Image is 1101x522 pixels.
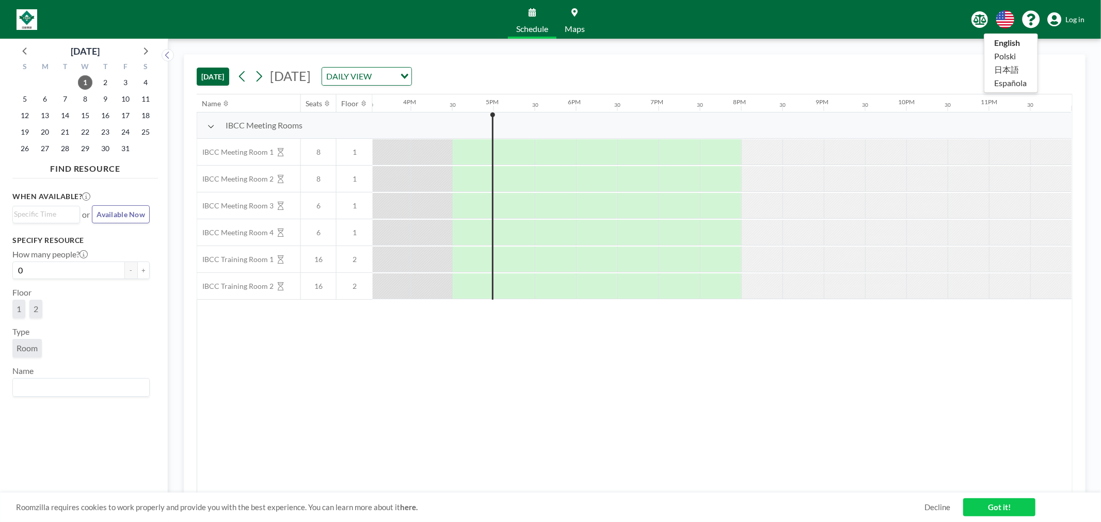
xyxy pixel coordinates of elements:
[984,63,1038,76] li: 日本語
[963,498,1035,516] a: Got it!
[984,50,1038,63] li: Polski
[16,502,924,512] span: Roomzilla requires cookies to work properly and provide you with the best experience. You can lea...
[984,76,1038,90] li: Española
[400,502,418,512] a: here.
[924,502,950,512] a: Decline
[984,36,1038,50] li: English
